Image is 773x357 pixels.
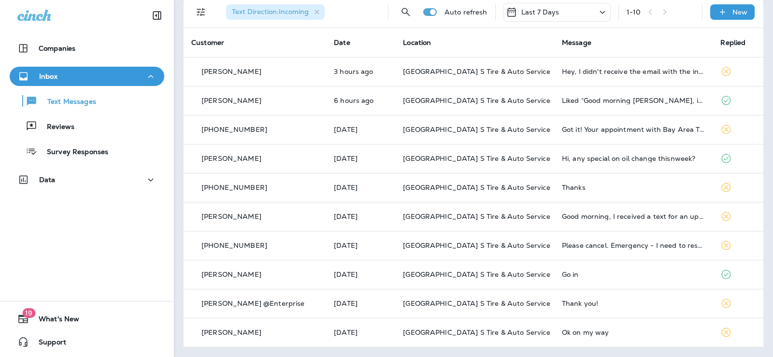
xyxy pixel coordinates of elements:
[201,126,267,133] p: [PHONE_NUMBER]
[10,91,164,111] button: Text Messages
[334,213,387,220] p: Aug 29, 2025 10:26 AM
[334,184,387,191] p: Aug 29, 2025 01:04 PM
[562,155,705,162] div: Hi, any special on oil change thisnweek?
[403,183,550,192] span: [GEOGRAPHIC_DATA] S Tire & Auto Service
[403,270,550,279] span: [GEOGRAPHIC_DATA] S Tire & Auto Service
[191,38,224,47] span: Customer
[562,271,705,278] div: Go in
[403,328,550,337] span: [GEOGRAPHIC_DATA] S Tire & Auto Service
[444,8,487,16] p: Auto refresh
[720,38,745,47] span: Replied
[627,8,641,16] div: 1 - 10
[201,184,267,191] p: [PHONE_NUMBER]
[334,328,387,336] p: Aug 27, 2025 04:48 PM
[403,241,550,250] span: [GEOGRAPHIC_DATA] S Tire & Auto Service
[10,309,164,328] button: 19What's New
[201,300,305,307] p: [PERSON_NAME] @Enterprise
[334,68,387,75] p: Sep 3, 2025 11:12 AM
[232,7,309,16] span: Text Direction : Incoming
[403,299,550,308] span: [GEOGRAPHIC_DATA] S Tire & Auto Service
[334,155,387,162] p: Sep 1, 2025 10:13 AM
[201,271,261,278] p: [PERSON_NAME]
[334,126,387,133] p: Sep 2, 2025 08:42 AM
[562,68,705,75] div: Hey, I didn't receive the email with the information
[334,38,350,47] span: Date
[29,338,66,350] span: Support
[334,97,387,104] p: Sep 3, 2025 08:07 AM
[334,271,387,278] p: Aug 28, 2025 07:35 AM
[562,328,705,336] div: Ok on my way
[22,308,35,318] span: 19
[10,170,164,189] button: Data
[143,6,171,25] button: Collapse Sidebar
[562,242,705,249] div: Please cancel. Emergency - I need to reschedule
[226,4,325,20] div: Text Direction:Incoming
[403,67,550,76] span: [GEOGRAPHIC_DATA] S Tire & Auto Service
[562,126,705,133] div: Got it! Your appointment with Bay Area Tire & Service - Gaithersburg is booked for September 2nd,...
[334,242,387,249] p: Aug 29, 2025 07:34 AM
[562,184,705,191] div: Thanks
[10,332,164,352] button: Support
[39,176,56,184] p: Data
[39,44,75,52] p: Companies
[562,213,705,220] div: Good morning, I received a text for an upcoming appointment but I already came last Friday. I gue...
[562,300,705,307] div: Thank you!
[10,39,164,58] button: Companies
[201,68,261,75] p: [PERSON_NAME]
[201,97,261,104] p: [PERSON_NAME]
[201,242,267,249] p: [PHONE_NUMBER]
[396,2,415,22] button: Search Messages
[562,97,705,104] div: Liked “Good morning Jennifer, it's Rick at Bay Area Tire. Just confirming your appointment today ...
[10,141,164,161] button: Survey Responses
[191,2,211,22] button: Filters
[10,116,164,136] button: Reviews
[562,38,591,47] span: Message
[403,154,550,163] span: [GEOGRAPHIC_DATA] S Tire & Auto Service
[39,72,57,80] p: Inbox
[37,123,74,132] p: Reviews
[334,300,387,307] p: Aug 27, 2025 05:00 PM
[37,148,108,157] p: Survey Responses
[201,155,261,162] p: [PERSON_NAME]
[403,38,431,47] span: Location
[201,328,261,336] p: [PERSON_NAME]
[10,67,164,86] button: Inbox
[38,98,96,107] p: Text Messages
[403,96,550,105] span: [GEOGRAPHIC_DATA] S Tire & Auto Service
[732,8,747,16] p: New
[521,8,559,16] p: Last 7 Days
[403,212,550,221] span: [GEOGRAPHIC_DATA] S Tire & Auto Service
[403,125,550,134] span: [GEOGRAPHIC_DATA] S Tire & Auto Service
[29,315,79,327] span: What's New
[201,213,261,220] p: [PERSON_NAME]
